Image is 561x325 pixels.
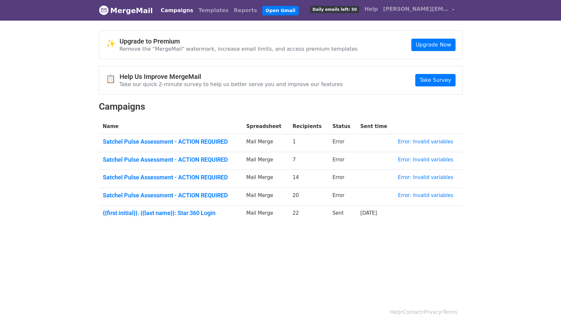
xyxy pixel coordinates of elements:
span: ✨ [106,39,120,48]
a: [DATE] [360,210,377,216]
td: Sent [328,206,356,223]
p: Take our quick 2-minute survey to help us better serve you and improve our features [120,81,343,88]
span: [PERSON_NAME][EMAIL_ADDRESS][PERSON_NAME][DOMAIN_NAME] [383,5,449,13]
a: Daily emails left: 50 [308,3,362,16]
a: Take Survey [415,74,455,86]
a: Satchel Pulse Assessment - ACTION REQUIRED [103,156,238,163]
a: Privacy [423,309,441,315]
a: Templates [196,4,231,17]
a: Error: Invalid variables [398,157,453,163]
th: Status [328,119,356,134]
td: 7 [289,152,329,170]
a: Open Gmail [262,6,299,15]
a: Reports [231,4,260,17]
td: Error [328,188,356,206]
h4: Help Us Improve MergeMail [120,73,343,81]
a: Error: Invalid variables [398,174,453,180]
td: 20 [289,188,329,206]
a: Error: Invalid variables [398,192,453,198]
a: [PERSON_NAME][EMAIL_ADDRESS][PERSON_NAME][DOMAIN_NAME] [381,3,457,18]
a: Contact [403,309,422,315]
td: Error [328,170,356,188]
th: Name [99,119,242,134]
td: Mail Merge [242,206,289,223]
h4: Upgrade to Premium [120,37,358,45]
a: Satchel Pulse Assessment - ACTION REQUIRED [103,174,238,181]
a: Satchel Pulse Assessment - ACTION REQUIRED [103,192,238,199]
a: Terms [443,309,457,315]
a: Upgrade Now [411,39,455,51]
a: Error: Invalid variables [398,139,453,145]
td: 14 [289,170,329,188]
p: Remove the "MergeMail" watermark, increase email limits, and access premium templates [120,45,358,52]
td: Mail Merge [242,134,289,152]
td: 1 [289,134,329,152]
a: Help [390,309,401,315]
td: Mail Merge [242,188,289,206]
a: MergeMail [99,4,153,17]
td: Error [328,152,356,170]
img: MergeMail logo [99,5,109,15]
a: Satchel Pulse Assessment - ACTION REQUIRED [103,138,238,145]
span: 📋 [106,74,120,84]
th: Spreadsheet [242,119,289,134]
h2: Campaigns [99,101,462,112]
td: Mail Merge [242,152,289,170]
td: Mail Merge [242,170,289,188]
th: Recipients [289,119,329,134]
th: Sent time [356,119,394,134]
td: 22 [289,206,329,223]
a: {{first initial}}. {{last name}}: Star 360 Login [103,209,238,217]
a: Campaigns [158,4,196,17]
a: Help [362,3,381,16]
td: Error [328,134,356,152]
span: Daily emails left: 50 [310,6,359,13]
